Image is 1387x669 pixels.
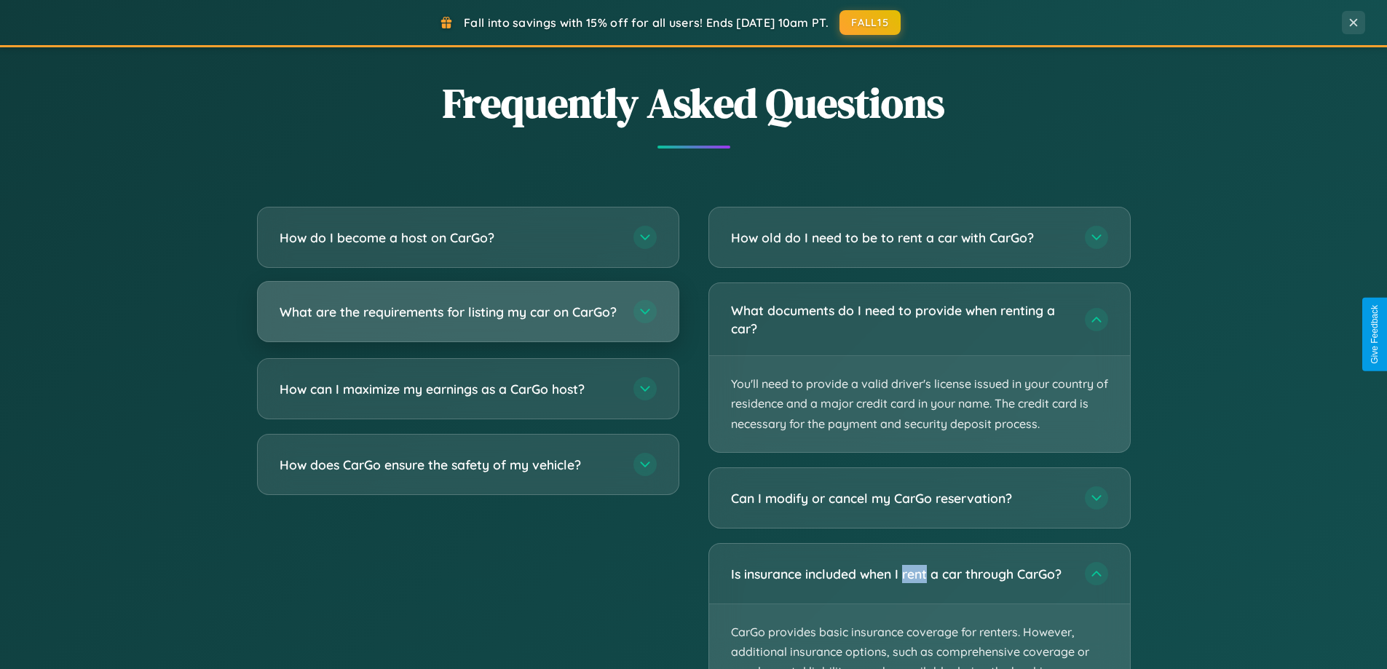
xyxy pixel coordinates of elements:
h3: Can I modify or cancel my CarGo reservation? [731,489,1070,507]
h2: Frequently Asked Questions [257,75,1131,131]
h3: What documents do I need to provide when renting a car? [731,301,1070,337]
p: You'll need to provide a valid driver's license issued in your country of residence and a major c... [709,356,1130,452]
h3: What are the requirements for listing my car on CarGo? [280,303,619,321]
span: Fall into savings with 15% off for all users! Ends [DATE] 10am PT. [464,15,829,30]
button: FALL15 [839,10,901,35]
h3: How does CarGo ensure the safety of my vehicle? [280,456,619,474]
h3: How old do I need to be to rent a car with CarGo? [731,229,1070,247]
h3: Is insurance included when I rent a car through CarGo? [731,565,1070,583]
h3: How do I become a host on CarGo? [280,229,619,247]
h3: How can I maximize my earnings as a CarGo host? [280,380,619,398]
div: Give Feedback [1370,305,1380,364]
